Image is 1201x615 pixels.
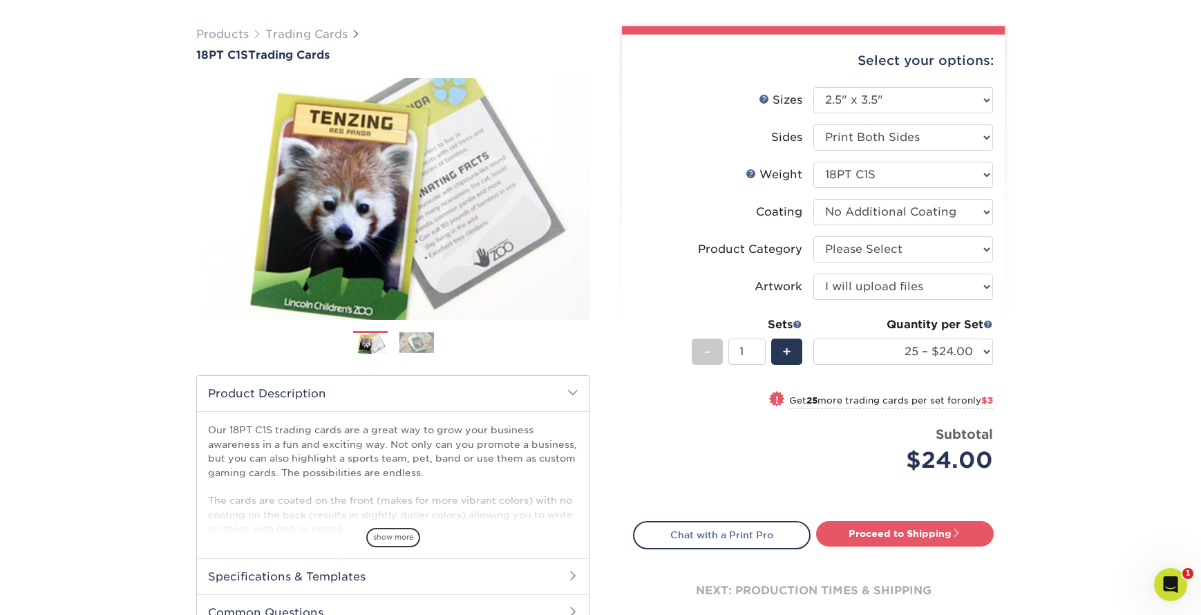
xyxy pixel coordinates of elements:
[1182,568,1193,579] span: 1
[399,332,434,353] img: Trading Cards 02
[698,241,802,258] div: Product Category
[961,395,993,406] span: only
[813,316,993,333] div: Quantity per Set
[366,528,420,547] span: show more
[824,444,993,477] div: $24.00
[197,558,589,594] h2: Specifications & Templates
[196,63,590,335] img: 18PT C1S 01
[782,341,791,362] span: +
[755,278,802,295] div: Artwork
[353,332,388,356] img: Trading Cards 01
[196,48,248,61] span: 18PT C1S
[771,129,802,146] div: Sides
[1154,568,1187,601] iframe: Intercom live chat
[759,92,802,108] div: Sizes
[936,426,993,442] strong: Subtotal
[692,316,802,333] div: Sets
[196,28,249,41] a: Products
[196,48,590,61] h1: Trading Cards
[789,395,993,409] small: Get more trading cards per set for
[704,341,710,362] span: -
[633,521,811,549] a: Chat with a Print Pro
[265,28,348,41] a: Trading Cards
[196,48,590,61] a: 18PT C1STrading Cards
[633,35,994,87] div: Select your options:
[775,392,779,407] span: !
[746,167,802,183] div: Weight
[208,423,578,536] p: Our 18PT C1S trading cards are a great way to grow your business awareness in a fun and exciting ...
[756,204,802,220] div: Coating
[816,521,994,546] a: Proceed to Shipping
[806,395,817,406] strong: 25
[197,376,589,411] h2: Product Description
[981,395,993,406] span: $3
